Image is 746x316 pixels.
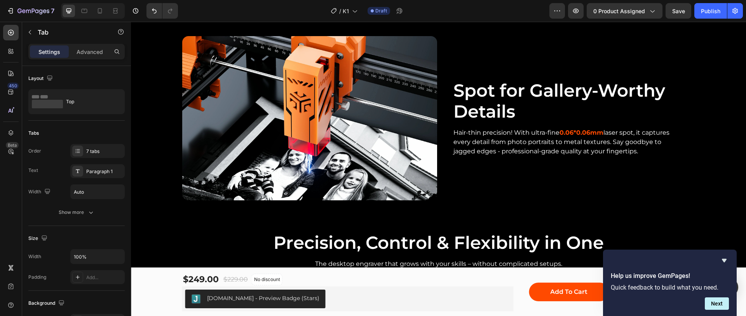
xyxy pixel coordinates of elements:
[705,297,729,310] button: Next question
[672,8,685,14] span: Save
[587,3,662,19] button: 0 product assigned
[51,250,89,265] div: $249.00
[7,83,19,89] div: 450
[146,3,178,19] div: Undo/Redo
[76,273,188,281] div: [DOMAIN_NAME] - Preview Badge (Stars)
[66,93,113,111] div: Top
[694,3,727,19] button: Publish
[509,266,539,275] div: buy now
[419,266,457,275] div: Add to Cart
[322,58,551,100] p: Spot for Gallery-Worthy Details
[6,142,19,148] div: Beta
[38,48,60,56] p: Settings
[86,168,123,175] div: Paragraph 1
[322,106,551,134] p: Hair-thin precision! With ultra-fine laser spot, it captures every detail from photo portraits to...
[28,205,125,219] button: Show more
[71,185,124,199] input: Auto
[38,28,104,37] p: Tab
[28,73,54,84] div: Layout
[61,273,70,282] img: Judgeme.png
[398,261,478,280] button: Add to Cart
[77,48,103,56] p: Advanced
[666,3,691,19] button: Save
[51,6,54,16] p: 7
[28,253,41,260] div: Width
[86,274,123,281] div: Add...
[28,298,66,309] div: Background
[339,7,341,15] span: /
[52,210,563,231] p: Precision, Control & Flexibility in One
[429,107,472,115] strong: 0.06*0.06mm
[28,148,41,155] div: Order
[3,3,58,19] button: 7
[611,271,729,281] h2: Help us improve GemPages!
[28,233,49,244] div: Size
[375,7,387,14] span: Draft
[123,254,149,261] p: No discount
[611,284,729,291] p: Quick feedback to build what you need.
[28,167,38,174] div: Text
[131,22,746,316] iframe: Design area
[54,268,195,286] button: Judge.me - Preview Badge (Stars)
[593,7,645,15] span: 0 product assigned
[611,256,729,310] div: Help us improve GemPages!
[71,250,124,264] input: Auto
[59,208,95,216] div: Show more
[92,252,118,263] div: $229.00
[701,7,720,15] div: Publish
[343,7,349,15] span: K1
[28,130,39,137] div: Tabs
[720,256,729,265] button: Hide survey
[28,274,46,281] div: Padding
[52,238,563,247] p: The desktop engraver that grows with your skills – without complicated setups.
[86,148,123,155] div: 7 tabs
[28,187,52,197] div: Width
[484,261,564,280] button: buy now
